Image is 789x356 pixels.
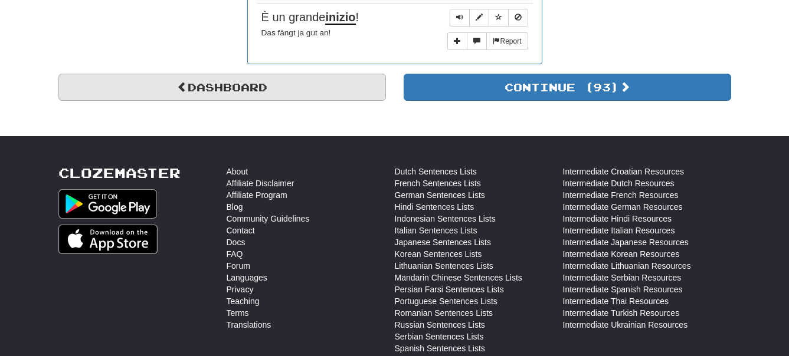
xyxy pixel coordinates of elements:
[489,9,509,27] button: Toggle favorite
[261,28,331,37] small: Das fängt ja gut an!
[404,74,731,101] button: Continue (93)
[395,319,485,331] a: Russian Sentences Lists
[563,213,672,225] a: Intermediate Hindi Resources
[395,331,484,342] a: Serbian Sentences Lists
[508,9,528,27] button: Toggle ignore
[447,32,467,50] button: Add sentence to collection
[563,166,684,177] a: Intermediate Croatian Resources
[395,201,474,213] a: Hindi Sentences Lists
[563,295,669,307] a: Intermediate Thai Resources
[563,307,680,319] a: Intermediate Turkish Resources
[227,260,250,272] a: Forum
[563,284,683,295] a: Intermediate Spanish Resources
[227,201,243,213] a: Blog
[395,213,496,225] a: Indonesian Sentences Lists
[563,201,683,213] a: Intermediate German Resources
[486,32,528,50] button: Report
[563,272,682,284] a: Intermediate Serbian Resources
[58,225,158,254] img: Get it on App Store
[227,319,271,331] a: Translations
[227,225,255,236] a: Contact
[563,177,675,189] a: Intermediate Dutch Resources
[325,11,355,25] u: inizio
[563,236,689,248] a: Intermediate Japanese Resources
[395,272,522,284] a: Mandarin Chinese Sentences Lists
[395,260,493,272] a: Lithuanian Sentences Lists
[395,307,493,319] a: Romanian Sentences Lists
[227,236,245,248] a: Docs
[563,319,688,331] a: Intermediate Ukrainian Resources
[450,9,470,27] button: Play sentence audio
[227,248,243,260] a: FAQ
[227,307,249,319] a: Terms
[395,189,485,201] a: German Sentences Lists
[395,342,485,354] a: Spanish Sentences Lists
[227,284,254,295] a: Privacy
[227,177,294,189] a: Affiliate Disclaimer
[469,9,489,27] button: Edit sentence
[395,166,477,177] a: Dutch Sentences Lists
[395,284,504,295] a: Persian Farsi Sentences Lists
[395,225,477,236] a: Italian Sentences Lists
[58,166,181,180] a: Clozemaster
[563,225,675,236] a: Intermediate Italian Resources
[563,189,679,201] a: Intermediate French Resources
[450,9,528,27] div: Sentence controls
[58,74,386,101] a: Dashboard
[563,260,691,272] a: Intermediate Lithuanian Resources
[261,11,359,25] span: È un grande !
[227,189,287,201] a: Affiliate Program
[395,236,491,248] a: Japanese Sentences Lists
[227,272,267,284] a: Languages
[395,248,482,260] a: Korean Sentences Lists
[395,295,497,307] a: Portuguese Sentences Lists
[395,177,481,189] a: French Sentences Lists
[58,189,158,219] img: Get it on Google Play
[563,248,680,260] a: Intermediate Korean Resources
[227,166,248,177] a: About
[447,32,528,50] div: More sentence controls
[227,213,310,225] a: Community Guidelines
[227,295,260,307] a: Teaching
